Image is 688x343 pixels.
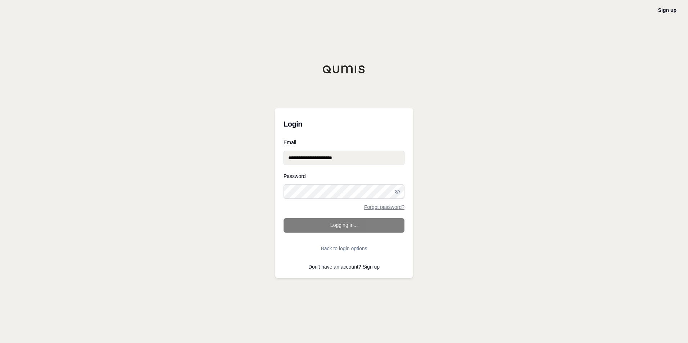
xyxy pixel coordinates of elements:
[363,264,380,270] a: Sign up
[284,174,404,179] label: Password
[364,205,404,210] a: Forgot password?
[284,241,404,256] button: Back to login options
[284,117,404,131] h3: Login
[284,264,404,269] p: Don't have an account?
[322,65,366,74] img: Qumis
[658,7,676,13] a: Sign up
[284,140,404,145] label: Email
